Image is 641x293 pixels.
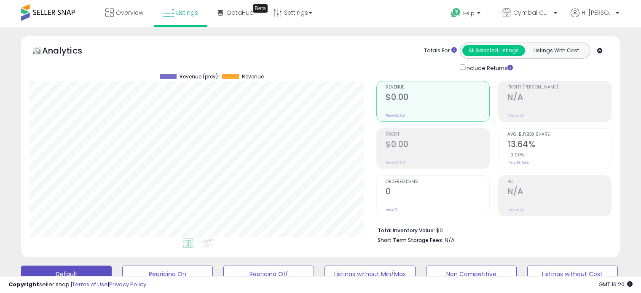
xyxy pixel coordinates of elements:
a: Hi [PERSON_NAME] [571,8,619,27]
b: Short Term Storage Fees: [378,237,443,244]
button: All Selected Listings [462,45,525,56]
span: Revenue [242,74,264,80]
span: Ordered Items [386,180,489,184]
small: Prev: 13.64% [507,160,529,165]
span: Profit [386,132,489,137]
small: 0.00% [507,152,524,158]
small: Prev: N/A [507,207,524,212]
span: Cymbal Communications [513,8,551,17]
span: Listings [176,8,198,17]
a: Privacy Policy [109,280,146,288]
span: Profit [PERSON_NAME] [507,85,611,90]
small: Prev: N/A [507,113,524,118]
span: Hi [PERSON_NAME] [582,8,613,17]
h2: 13.64% [507,140,611,151]
button: Repricing On [122,266,213,282]
div: Tooltip anchor [253,4,268,13]
strong: Copyright [8,280,39,288]
span: DataHub [227,8,254,17]
a: Help [444,1,489,27]
button: Repricing Off [223,266,314,282]
div: Include Returns [453,63,523,73]
small: Prev: $0.00 [386,113,405,118]
h5: Analytics [42,45,99,59]
button: Listings without Cost [527,266,618,282]
h2: $0.00 [386,92,489,104]
i: Get Help [451,8,461,18]
a: Terms of Use [72,280,108,288]
span: ROI [507,180,611,184]
h2: $0.00 [386,140,489,151]
button: Non Competitive [426,266,517,282]
span: Revenue [386,85,489,90]
span: Help [463,10,475,17]
h2: 0 [386,187,489,198]
span: N/A [445,236,455,244]
small: Prev: $0.00 [386,160,405,165]
button: Listings without Min/Max [325,266,415,282]
small: Prev: 0 [386,207,397,212]
li: $0 [378,225,605,235]
button: Default [21,266,112,282]
h2: N/A [507,92,611,104]
div: seller snap | | [8,281,146,289]
div: Totals For [424,47,457,55]
span: Overview [116,8,143,17]
button: Listings With Cost [525,45,587,56]
b: Total Inventory Value: [378,227,435,234]
h2: N/A [507,187,611,198]
span: Avg. Buybox Share [507,132,611,137]
span: 2025-09-12 16:20 GMT [598,280,633,288]
span: Revenue (prev) [180,74,218,80]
